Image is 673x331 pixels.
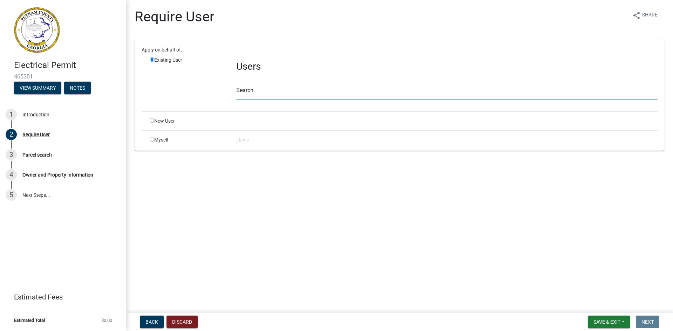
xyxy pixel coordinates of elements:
button: Notes [64,82,91,94]
span: 465301 [14,73,112,80]
wm-modal-confirm: Summary [14,85,61,91]
div: 1 [6,109,17,120]
button: Next [636,316,659,328]
span: Share [642,11,658,20]
h3: Users [236,61,658,73]
div: Owner and Property Information [22,172,93,177]
button: View Summary [14,82,61,94]
h1: Require User [135,8,215,25]
div: Existing User [144,56,231,106]
div: Require User [22,132,50,137]
button: Discard [166,316,198,328]
button: shareShare [627,8,663,22]
div: Introduction [22,112,49,117]
span: Next [641,319,654,325]
span: Save & Exit [593,319,620,325]
button: Save & Exit [588,316,630,328]
div: 5 [6,189,17,201]
a: Estimated Fees [6,290,115,304]
wm-modal-confirm: Notes [64,85,91,91]
div: 3 [6,149,17,160]
span: Estimated Total [14,318,45,323]
i: share [632,11,641,20]
h4: Electrical Permit [14,60,121,70]
span: $0.00 [101,318,112,323]
span: Back [145,319,158,325]
div: Apply on behalf of: [136,46,663,54]
div: Parcel search [22,152,52,157]
div: New User [144,117,231,125]
button: Back [140,316,164,328]
div: 2 [6,129,17,140]
img: Putnam County, Georgia [14,7,60,53]
div: Myself [144,136,231,144]
div: 4 [6,169,17,180]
